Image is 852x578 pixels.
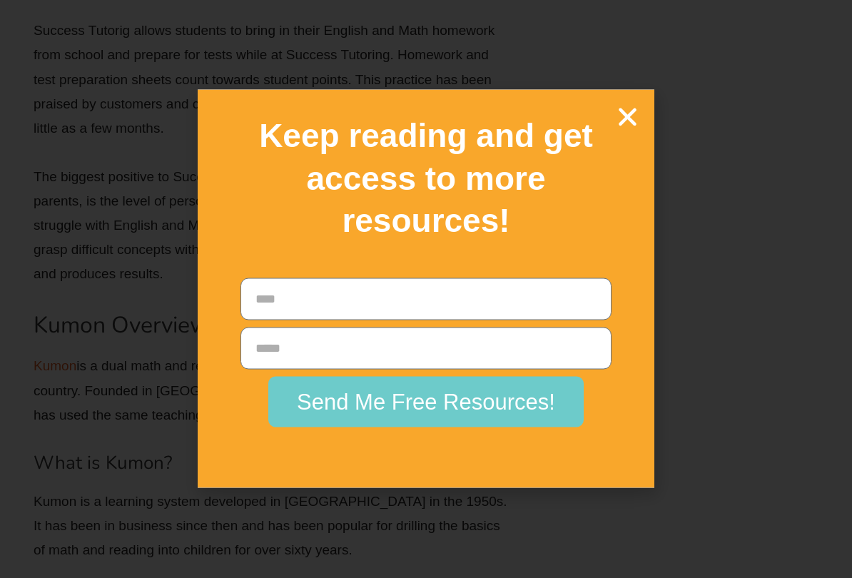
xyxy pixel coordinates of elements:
a: Close [615,104,640,129]
h2: Keep reading and get access to more resources! [223,115,629,243]
button: Send Me Free Resources! [268,377,584,427]
iframe: Chat Widget [607,417,852,578]
span: Send Me Free Resources! [297,391,555,413]
form: New Form [240,278,612,435]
